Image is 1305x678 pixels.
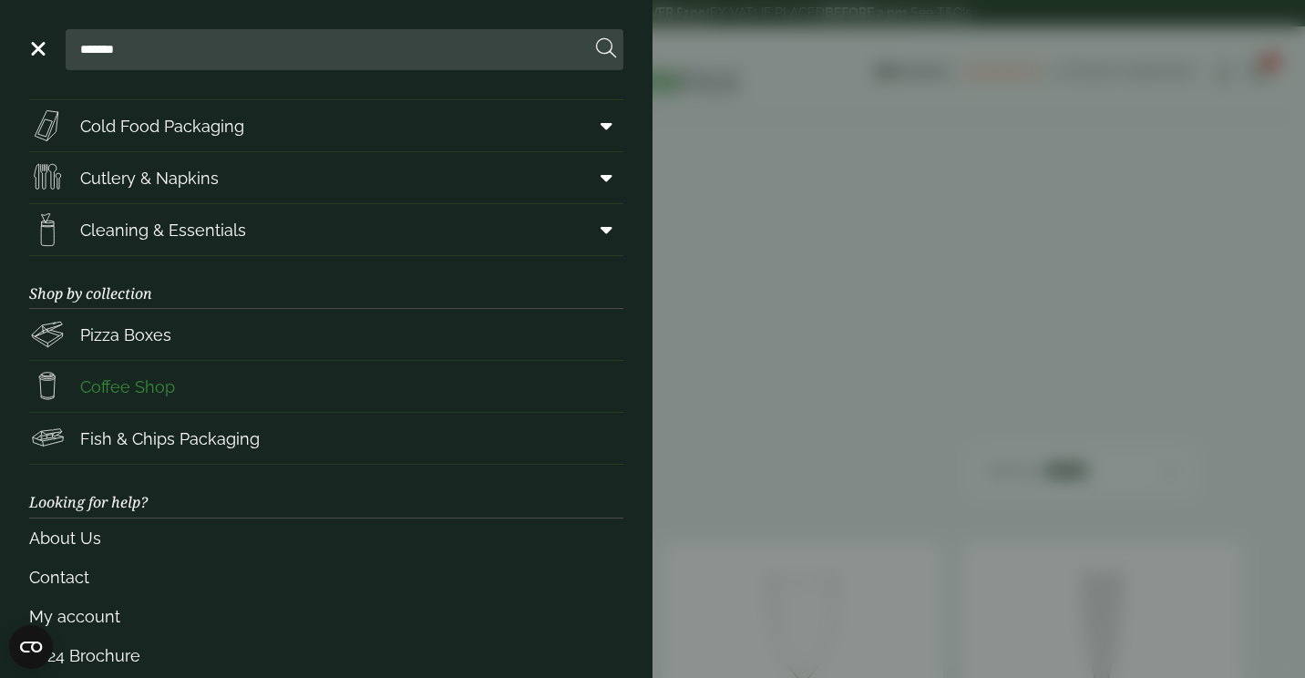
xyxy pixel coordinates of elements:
[29,211,66,248] img: open-wipe.svg
[29,413,623,464] a: Fish & Chips Packaging
[80,426,260,451] span: Fish & Chips Packaging
[29,204,623,255] a: Cleaning & Essentials
[9,625,53,669] button: Open CMP widget
[29,256,623,309] h3: Shop by collection
[80,323,171,347] span: Pizza Boxes
[80,166,219,190] span: Cutlery & Napkins
[29,636,623,675] a: 2024 Brochure
[80,218,246,242] span: Cleaning & Essentials
[29,159,66,196] img: Cutlery.svg
[29,361,623,412] a: Coffee Shop
[29,465,623,518] h3: Looking for help?
[29,368,66,405] img: HotDrink_paperCup.svg
[29,309,623,360] a: Pizza Boxes
[80,114,244,139] span: Cold Food Packaging
[80,375,175,399] span: Coffee Shop
[29,519,623,558] a: About Us
[29,152,623,203] a: Cutlery & Napkins
[29,420,66,457] img: FishNchip_box.svg
[29,108,66,144] img: Sandwich_box.svg
[29,597,623,636] a: My account
[29,100,623,151] a: Cold Food Packaging
[29,316,66,353] img: Pizza_boxes.svg
[29,558,623,597] a: Contact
